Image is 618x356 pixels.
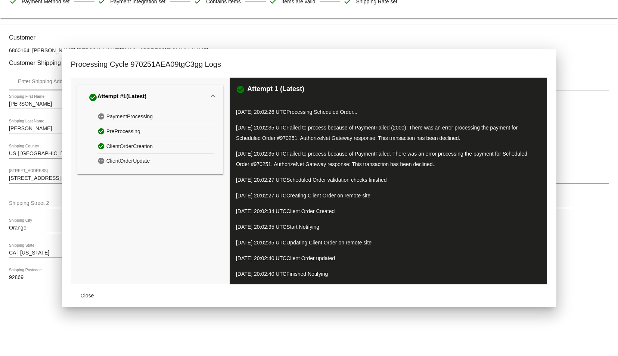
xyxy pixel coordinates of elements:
h1: Processing Cycle 970251AEA09tgC3gg Logs [71,58,221,70]
span: Updating Client Order on remote site [286,240,372,246]
p: [DATE] 20:02:35 UTC [236,122,541,143]
h3: Customer [9,34,609,41]
span: CA | [US_STATE] [9,250,49,256]
span: Failed to process because of PaymentFailed. There was an error processing the payment for Schedul... [236,151,527,167]
span: PaymentProcessing [106,111,153,122]
input: Shipping City [9,225,76,231]
span: Client Order updated [286,255,335,261]
mat-icon: check_circle [88,93,97,102]
mat-expansion-panel-header: Attempt #1(Latest) [77,85,223,109]
span: Finished Notifying [286,271,328,277]
span: Creating Client Order on remote site [286,193,370,199]
div: Enter Shipping Address [18,78,72,84]
p: [DATE] 20:02:27 UTC [236,190,541,201]
div: Attempt #1(Latest) [77,109,223,174]
mat-select: Shipping Country [9,151,76,157]
mat-icon: pending [97,111,106,122]
span: Close [81,293,94,299]
p: [DATE] 20:02:40 UTC [236,269,541,279]
h3: Attempt 1 (Latest) [247,85,304,94]
p: [DATE] 20:02:35 UTC [236,222,541,232]
mat-icon: check_circle [97,126,106,137]
span: Client Order Created [286,208,335,214]
mat-select: Shipping State [9,250,76,256]
p: [DATE] 20:02:34 UTC [236,206,541,216]
mat-icon: check_circle [97,141,106,152]
mat-icon: check_circle [236,85,245,94]
input: Shipping First Name [9,101,76,107]
input: Shipping Last Name [9,126,76,132]
mat-icon: pending [97,155,106,166]
input: Shipping Street 1 [9,175,609,181]
p: [DATE] 20:02:35 UTC [236,237,541,248]
p: [DATE] 20:02:40 UTC [236,253,541,263]
span: Start Notifying [286,224,319,230]
span: Processing Scheduled Order... [286,109,357,115]
h3: Customer Shipping [9,59,609,66]
p: [DATE] 20:02:35 UTC [236,149,541,169]
span: Scheduled Order validation checks finished [286,177,387,183]
span: Failed to process because of PaymentFailed (2000). There was an error processing the payment for ... [236,125,518,141]
p: [DATE] 20:02:26 UTC [236,107,541,117]
input: Shipping Street 2 [9,200,609,206]
button: Close dialog [71,289,104,302]
span: US | [GEOGRAPHIC_DATA] [9,150,75,156]
p: [DATE] 20:02:27 UTC [236,175,541,185]
span: ClientOrderUpdate [106,155,150,167]
input: Shipping Postcode [9,275,76,281]
span: (Latest) [126,93,146,102]
div: Attempt #1 [88,91,147,103]
p: 6860164: [PERSON_NAME] [PERSON_NAME][EMAIL_ADDRESS][DOMAIN_NAME] [9,47,609,53]
span: ClientOrderCreation [106,141,153,152]
span: PreProcessing [106,126,140,137]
